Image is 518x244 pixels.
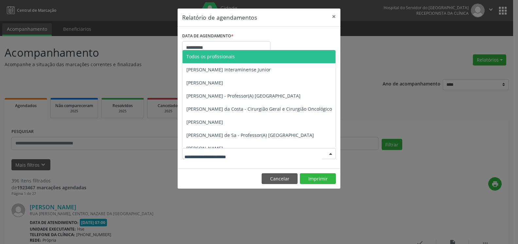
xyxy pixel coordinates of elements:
span: [PERSON_NAME] [186,119,223,125]
span: [PERSON_NAME] de Sa - Professor(A) [GEOGRAPHIC_DATA] [186,132,314,138]
label: DATA DE AGENDAMENTO [182,31,233,41]
span: [PERSON_NAME] [186,80,223,86]
span: [PERSON_NAME] [186,145,223,151]
span: [PERSON_NAME] da Costa - Cirurgião Geral e Cirurgião Oncológico [186,106,332,112]
h5: Relatório de agendamentos [182,13,257,22]
span: [PERSON_NAME] - Professor(A) [GEOGRAPHIC_DATA] [186,93,301,99]
span: Todos os profissionais [186,53,235,60]
button: Close [327,9,340,25]
button: Cancelar [262,173,298,184]
button: Imprimir [300,173,336,184]
span: [PERSON_NAME] Interaminense Junior [186,66,271,73]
